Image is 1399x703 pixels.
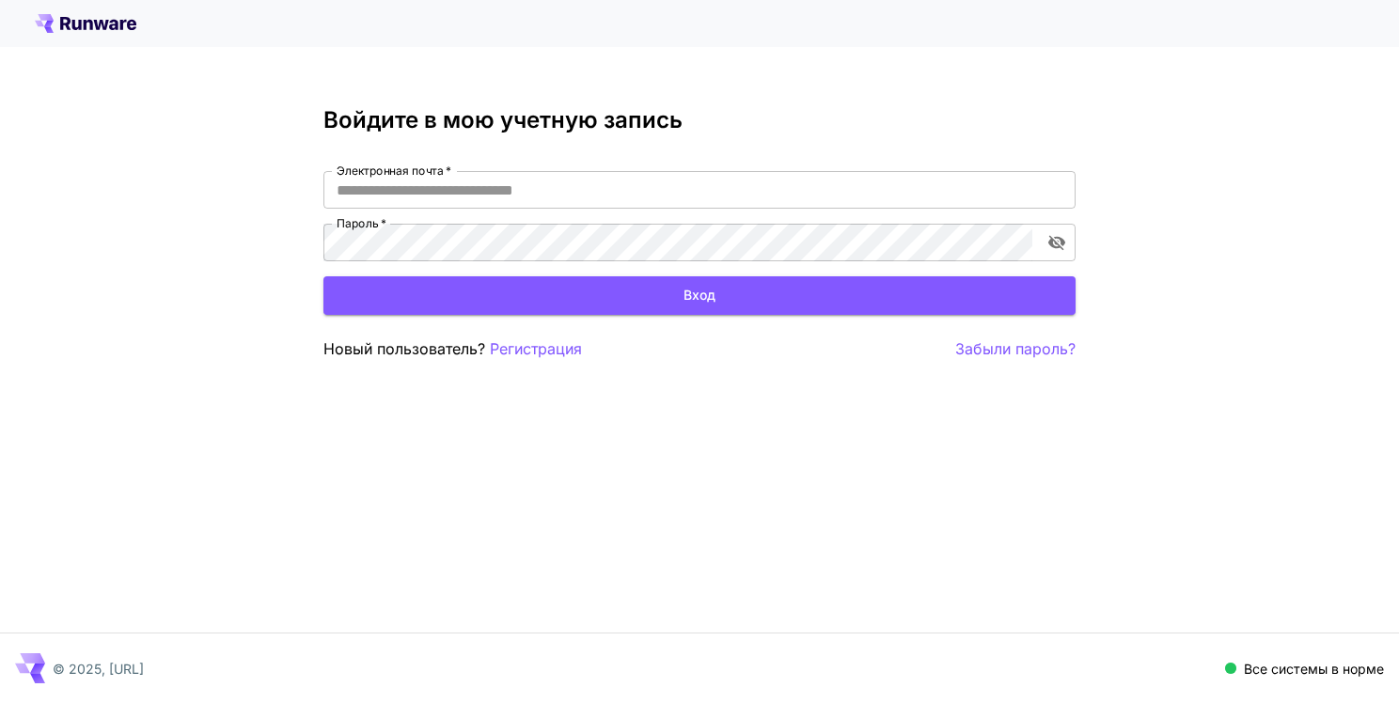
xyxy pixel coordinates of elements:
[1244,661,1384,677] ya-tr-span: Все системы в норме
[323,106,683,133] ya-tr-span: Войдите в мою учетную запись
[323,339,485,358] ya-tr-span: Новый пользователь?
[337,216,378,230] ya-tr-span: Пароль
[490,339,582,358] ya-tr-span: Регистрация
[323,276,1076,315] button: Вход
[955,337,1076,361] button: Забыли пароль?
[955,339,1076,358] ya-tr-span: Забыли пароль?
[490,337,582,361] button: Регистрация
[337,164,443,178] ya-tr-span: Электронная почта
[1040,226,1074,259] button: переключить видимость пароля
[684,284,715,307] ya-tr-span: Вход
[53,661,144,677] ya-tr-span: © 2025, [URL]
